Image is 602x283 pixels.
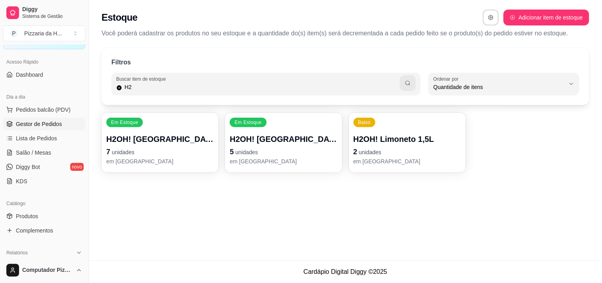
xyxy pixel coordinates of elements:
[3,146,85,159] a: Salão / Mesas
[3,261,85,280] button: Computador Pizzaria
[112,58,131,67] p: Filtros
[3,132,85,145] a: Lista de Pedidos
[22,13,82,19] span: Sistema de Gestão
[3,103,85,116] button: Pedidos balcão (PDV)
[235,119,262,126] p: Em Estoque
[111,119,138,126] p: Em Estoque
[358,119,371,126] p: Baixo
[3,197,85,210] div: Catálogo
[354,157,461,165] p: em [GEOGRAPHIC_DATA]
[354,134,461,145] p: H2OH! Limoneto 1,5L
[106,146,214,157] p: 7
[3,3,85,22] a: DiggySistema de Gestão
[22,267,73,274] span: Computador Pizzaria
[3,210,85,223] a: Produtos
[235,149,258,155] span: unidades
[6,250,28,256] span: Relatórios
[16,149,51,157] span: Salão / Mesas
[106,157,214,165] p: em [GEOGRAPHIC_DATA]
[225,113,342,173] button: Em EstoqueH2OH! [GEOGRAPHIC_DATA]5unidadesem [GEOGRAPHIC_DATA]
[16,163,40,171] span: Diggy Bot
[16,106,71,114] span: Pedidos balcão (PDV)
[112,149,135,155] span: unidades
[433,76,462,82] label: Ordenar por
[359,149,382,155] span: unidades
[429,73,579,95] button: Ordenar porQuantidade de itens
[230,134,337,145] p: H2OH! [GEOGRAPHIC_DATA]
[10,29,18,37] span: P
[3,91,85,103] div: Dia a dia
[3,161,85,173] a: Diggy Botnovo
[89,260,602,283] footer: Cardápio Digital Diggy © 2025
[24,29,62,37] div: Pizzaria da H ...
[354,146,461,157] p: 2
[3,224,85,237] a: Complementos
[16,177,27,185] span: KDS
[16,120,62,128] span: Gestor de Pedidos
[230,146,337,157] p: 5
[16,71,43,79] span: Dashboard
[504,10,589,25] button: Adicionar item de estoque
[3,175,85,188] a: KDS
[102,113,219,173] button: Em EstoqueH2OH! [GEOGRAPHIC_DATA]7unidadesem [GEOGRAPHIC_DATA]
[230,157,337,165] p: em [GEOGRAPHIC_DATA]
[122,83,400,91] input: Buscar item de estoque
[16,134,57,142] span: Lista de Pedidos
[16,227,53,235] span: Complementos
[3,118,85,130] a: Gestor de Pedidos
[102,11,137,24] h2: Estoque
[3,68,85,81] a: Dashboard
[22,6,82,13] span: Diggy
[106,134,214,145] p: H2OH! [GEOGRAPHIC_DATA]
[116,76,169,82] label: Buscar item de estoque
[3,56,85,68] div: Acesso Rápido
[433,83,565,91] span: Quantidade de itens
[16,212,38,220] span: Produtos
[102,29,589,38] p: Você poderá cadastrar os produtos no seu estoque e a quantidade do(s) item(s) será decrementada a...
[349,113,466,173] button: BaixoH2OH! Limoneto 1,5L2unidadesem [GEOGRAPHIC_DATA]
[3,25,85,41] button: Select a team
